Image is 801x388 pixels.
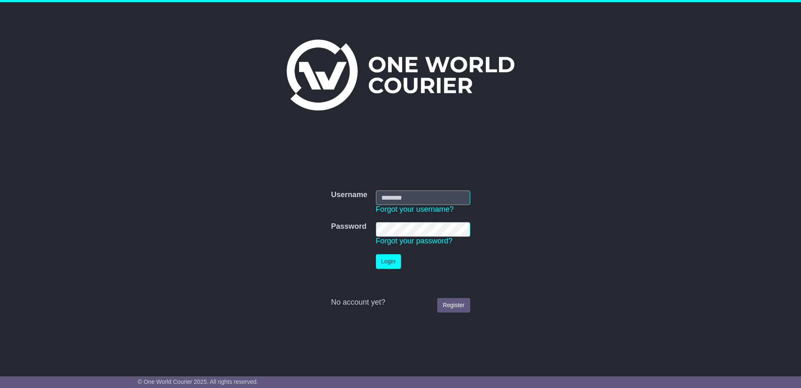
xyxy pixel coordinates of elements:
a: Register [437,298,470,313]
a: Forgot your username? [376,205,454,213]
label: Username [331,190,367,200]
span: © One World Courier 2025. All rights reserved. [138,378,258,385]
button: Login [376,254,401,269]
div: No account yet? [331,298,470,307]
img: One World [287,40,514,110]
label: Password [331,222,366,231]
a: Forgot your password? [376,237,453,245]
